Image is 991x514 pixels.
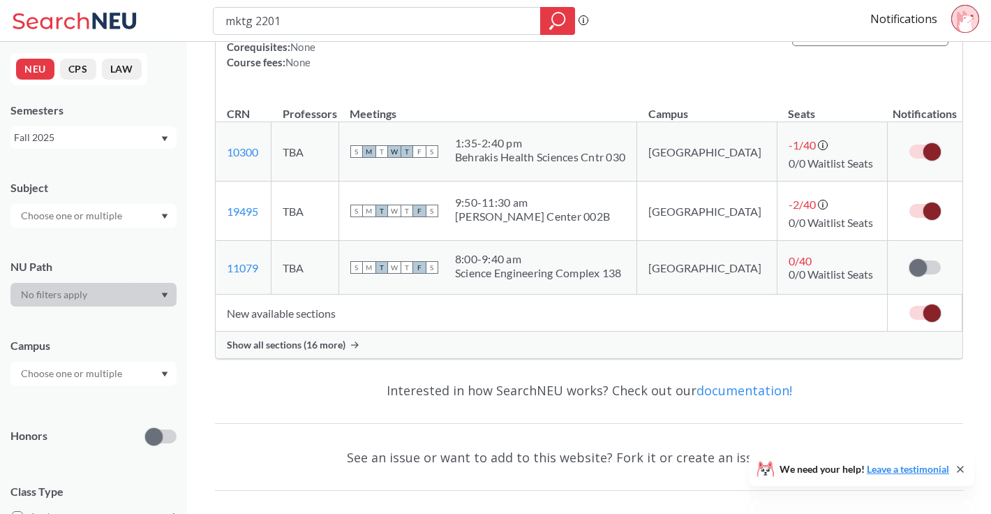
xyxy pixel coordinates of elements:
[789,216,873,229] span: 0/0 Waitlist Seats
[401,145,413,158] span: T
[696,382,792,399] a: documentation!
[388,261,401,274] span: W
[10,204,177,228] div: Dropdown arrow
[10,283,177,307] div: Dropdown arrow
[271,122,339,182] td: TBA
[271,241,339,295] td: TBA
[888,92,962,122] th: Notifications
[60,59,96,80] button: CPS
[14,207,131,224] input: Choose one or multiple
[227,339,345,351] span: Show all sections (16 more)
[10,259,177,274] div: NU Path
[413,205,426,217] span: F
[10,338,177,353] div: Campus
[350,205,363,217] span: S
[375,261,388,274] span: T
[350,261,363,274] span: S
[224,9,530,33] input: Class, professor, course number, "phrase"
[14,365,131,382] input: Choose one or multiple
[637,92,777,122] th: Campus
[637,122,777,182] td: [GEOGRAPHIC_DATA]
[161,214,168,219] svg: Dropdown arrow
[388,145,401,158] span: W
[789,254,812,267] span: 0 / 40
[215,370,963,411] div: Interested in how SearchNEU works? Check out our
[789,198,816,211] span: -2 / 40
[388,205,401,217] span: W
[16,59,54,80] button: NEU
[10,362,177,385] div: Dropdown arrow
[215,437,963,478] div: See an issue or want to add to this website? Fork it or create an issue on .
[426,145,438,158] span: S
[161,293,168,298] svg: Dropdown arrow
[789,156,873,170] span: 0/0 Waitlist Seats
[455,252,622,266] div: 8:00 - 9:40 am
[401,205,413,217] span: T
[455,266,622,280] div: Science Engineering Complex 138
[549,11,566,31] svg: magnifying glass
[413,261,426,274] span: F
[455,196,610,210] div: 9:50 - 11:30 am
[363,205,375,217] span: M
[789,138,816,152] span: -1 / 40
[10,484,177,499] span: Class Type
[271,92,339,122] th: Professors
[10,103,177,118] div: Semesters
[227,205,258,218] a: 19495
[455,150,625,164] div: Behrakis Health Sciences Cntr 030
[426,205,438,217] span: S
[375,205,388,217] span: T
[375,145,388,158] span: T
[401,261,413,274] span: T
[227,106,250,122] div: CRN
[363,145,375,158] span: M
[10,126,177,149] div: Fall 2025Dropdown arrow
[780,464,949,474] span: We need your help!
[350,145,363,158] span: S
[789,267,873,281] span: 0/0 Waitlist Seats
[455,210,610,223] div: [PERSON_NAME] Center 002B
[285,56,311,68] span: None
[363,261,375,274] span: M
[290,41,315,53] span: None
[10,180,177,196] div: Subject
[271,182,339,241] td: TBA
[338,92,636,122] th: Meetings
[10,428,47,444] p: Honors
[413,145,426,158] span: F
[540,7,575,35] div: magnifying glass
[227,145,258,159] a: 10300
[161,136,168,142] svg: Dropdown arrow
[216,332,962,358] div: Show all sections (16 more)
[637,241,777,295] td: [GEOGRAPHIC_DATA]
[777,92,887,122] th: Seats
[102,59,142,80] button: LAW
[161,372,168,377] svg: Dropdown arrow
[227,261,258,274] a: 11079
[455,136,625,150] div: 1:35 - 2:40 pm
[14,130,160,145] div: Fall 2025
[786,449,829,466] a: GitHub
[216,295,888,332] td: New available sections
[426,261,438,274] span: S
[637,182,777,241] td: [GEOGRAPHIC_DATA]
[867,463,949,475] a: Leave a testimonial
[870,11,937,27] a: Notifications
